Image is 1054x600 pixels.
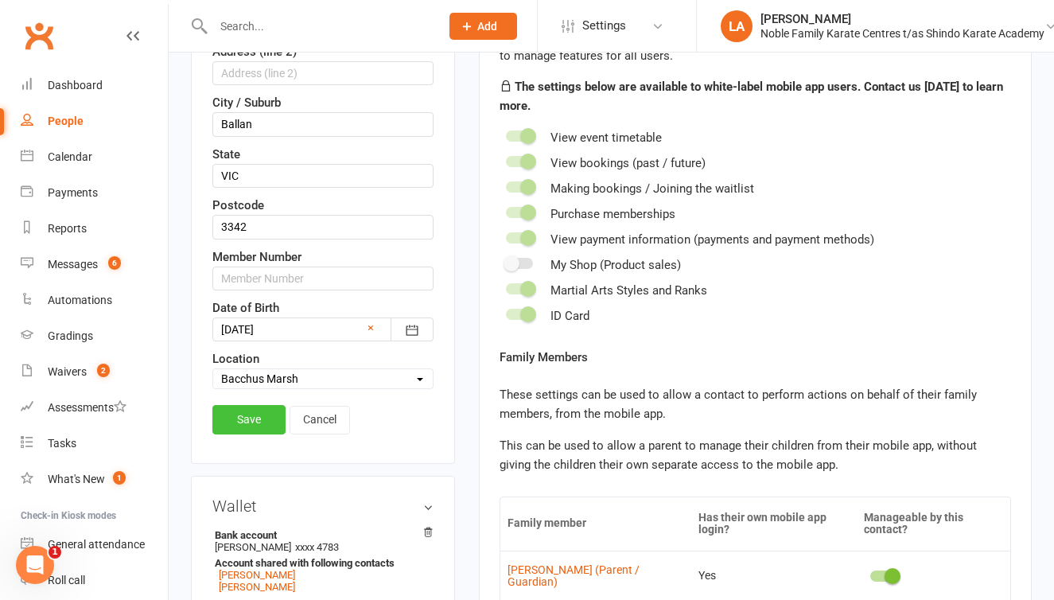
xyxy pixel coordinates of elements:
input: City / Suburb [212,112,434,136]
a: Messages 6 [21,247,168,282]
p: These settings can be used to allow a contact to perform actions on behalf of their family member... [500,385,1011,423]
a: [PERSON_NAME] (Parent / Guardian) [508,564,684,589]
a: Reports [21,211,168,247]
span: Purchase memberships [550,207,675,221]
div: People [48,115,84,127]
label: Date of Birth [212,298,279,318]
span: My Shop (Product sales) [550,258,681,272]
strong: Account shared with following contacts [215,557,426,569]
a: Save [212,405,286,434]
span: 2 [97,364,110,377]
strong: Bank account [215,529,426,541]
button: Add [449,13,517,40]
div: Messages [48,258,98,271]
div: Calendar [48,150,92,163]
a: [PERSON_NAME] [219,581,295,593]
div: What's New [48,473,105,485]
span: View bookings (past / future) [550,156,706,170]
input: State [212,164,434,188]
a: What's New1 [21,462,168,497]
label: Member Number [212,247,301,267]
span: Martial Arts Styles and Ranks [550,283,707,298]
span: Add [477,20,497,33]
th: Manageable by this contact? [857,497,1010,551]
a: Cancel [290,406,350,434]
th: Has their own mobile app login? [691,497,857,551]
a: [PERSON_NAME] [219,569,295,581]
input: Postcode [212,215,434,239]
h3: Wallet [212,497,434,515]
span: Making bookings / Joining the waitlist [550,181,754,196]
a: Roll call [21,563,168,598]
a: Dashboard [21,68,168,103]
iframe: Intercom live chat [16,546,54,584]
span: 1 [113,471,126,485]
p: This can be used to allow a parent to manage their children from their mobile app, without giving... [500,436,1011,474]
a: Calendar [21,139,168,175]
a: Tasks [21,426,168,462]
label: City / Suburb [212,93,281,112]
label: State [212,145,240,164]
th: Family member [500,497,691,551]
div: Waivers [48,365,87,378]
div: [PERSON_NAME] [760,12,1044,26]
input: Search... [208,15,429,37]
span: Settings [582,8,626,44]
input: Address (line 2) [212,61,434,85]
div: Noble Family Karate Centres t/as Shindo Karate Academy [760,26,1044,41]
span: View event timetable [550,131,662,145]
div: Tasks [48,437,76,450]
span: 6 [108,256,121,270]
span: xxxx 4783 [295,541,339,553]
a: × [368,318,374,337]
span: View payment information (payments and payment methods) [550,232,874,247]
li: [PERSON_NAME] [212,527,434,595]
label: Family Members [500,348,588,367]
a: Payments [21,175,168,211]
a: Waivers 2 [21,354,168,390]
a: Clubworx [19,16,59,56]
div: Gradings [48,329,93,342]
span: 1 [49,546,61,559]
label: Postcode [212,196,264,215]
div: Dashboard [48,79,103,92]
div: Payments [48,186,98,199]
a: People [21,103,168,139]
strong: The settings below are available to white-label mobile app users. Contact us [DATE] to learn more. [500,80,1003,113]
a: General attendance kiosk mode [21,527,168,563]
a: Assessments [21,390,168,426]
label: Location [212,349,259,368]
div: Automations [48,294,112,306]
span: ID Card [550,309,589,323]
a: Automations [21,282,168,318]
div: Roll call [48,574,85,586]
div: Reports [48,222,87,235]
div: Assessments [48,401,126,414]
input: Member Number [212,267,434,290]
div: LA [721,10,753,42]
div: General attendance [48,538,145,551]
a: Gradings [21,318,168,354]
